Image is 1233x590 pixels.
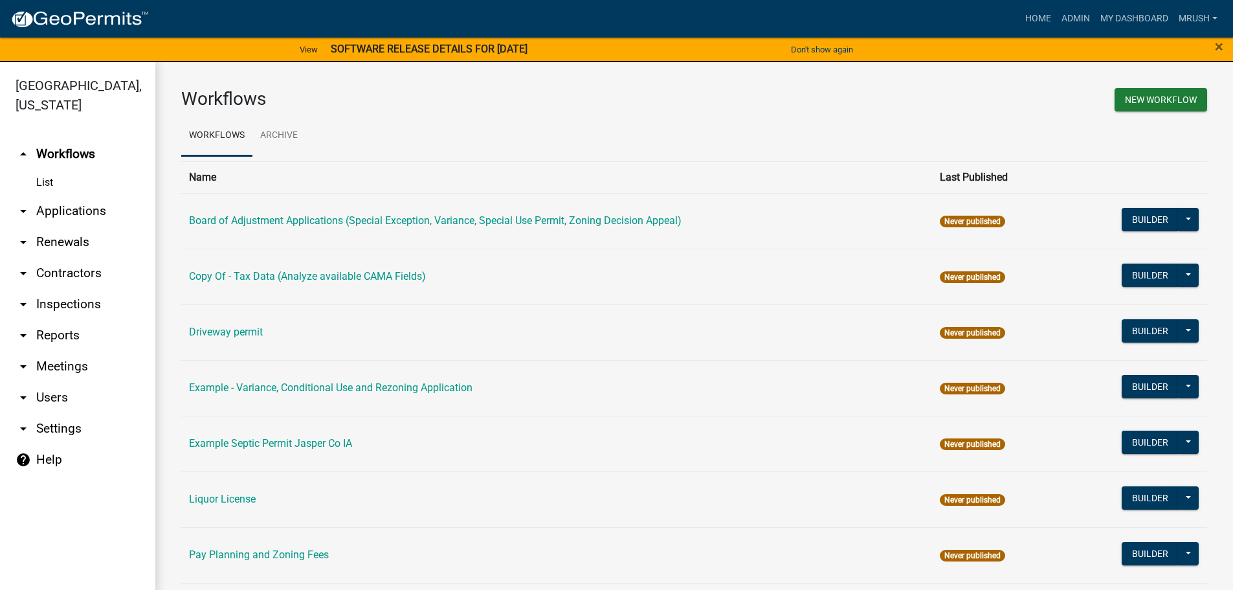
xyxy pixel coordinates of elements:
[189,437,352,449] a: Example Septic Permit Jasper Co IA
[16,452,31,468] i: help
[294,39,323,60] a: View
[1215,38,1223,56] span: ×
[189,326,263,338] a: Driveway permit
[940,327,1005,339] span: Never published
[1173,6,1223,31] a: MRush
[16,266,31,281] i: arrow_drop_down
[16,146,31,162] i: arrow_drop_up
[189,270,426,282] a: Copy Of - Tax Data (Analyze available CAMA Fields)
[1122,486,1179,510] button: Builder
[16,234,31,250] i: arrow_drop_down
[16,297,31,312] i: arrow_drop_down
[940,494,1005,506] span: Never published
[932,161,1069,193] th: Last Published
[1122,542,1179,565] button: Builder
[1115,88,1207,111] button: New Workflow
[189,493,256,505] a: Liquor License
[16,390,31,405] i: arrow_drop_down
[189,381,472,394] a: Example - Variance, Conditional Use and Rezoning Application
[181,115,252,157] a: Workflows
[1122,208,1179,231] button: Builder
[181,88,685,110] h3: Workflows
[189,214,682,227] a: Board of Adjustment Applications (Special Exception, Variance, Special Use Permit, Zoning Decisio...
[940,216,1005,227] span: Never published
[940,271,1005,283] span: Never published
[1020,6,1056,31] a: Home
[16,203,31,219] i: arrow_drop_down
[1095,6,1173,31] a: My Dashboard
[16,421,31,437] i: arrow_drop_down
[252,115,305,157] a: Archive
[16,359,31,374] i: arrow_drop_down
[189,549,329,561] a: Pay Planning and Zoning Fees
[1056,6,1095,31] a: Admin
[940,550,1005,562] span: Never published
[1122,264,1179,287] button: Builder
[940,438,1005,450] span: Never published
[1215,39,1223,54] button: Close
[16,328,31,343] i: arrow_drop_down
[1122,375,1179,398] button: Builder
[1122,319,1179,343] button: Builder
[1122,431,1179,454] button: Builder
[786,39,858,60] button: Don't show again
[940,383,1005,394] span: Never published
[331,43,528,55] strong: SOFTWARE RELEASE DETAILS FOR [DATE]
[181,161,932,193] th: Name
